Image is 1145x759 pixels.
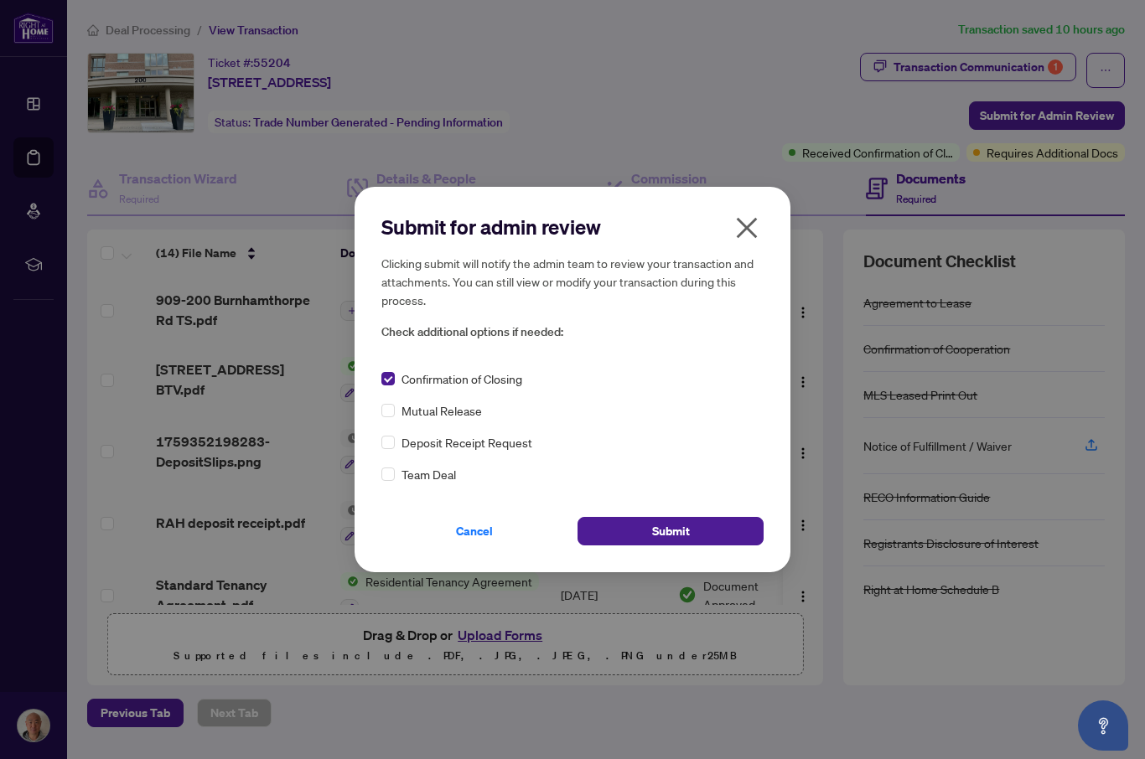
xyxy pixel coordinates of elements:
[402,465,456,483] span: Team Deal
[381,254,764,309] h5: Clicking submit will notify the admin team to review your transaction and attachments. You can st...
[456,518,493,545] span: Cancel
[578,517,764,545] button: Submit
[381,517,567,545] button: Cancel
[652,518,690,545] span: Submit
[381,323,764,342] span: Check additional options if needed:
[402,401,482,420] span: Mutual Release
[402,433,532,452] span: Deposit Receipt Request
[402,369,522,388] span: Confirmation of Closing
[733,214,760,241] span: close
[381,214,764,240] h2: Submit for admin review
[1078,700,1128,751] button: Open asap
